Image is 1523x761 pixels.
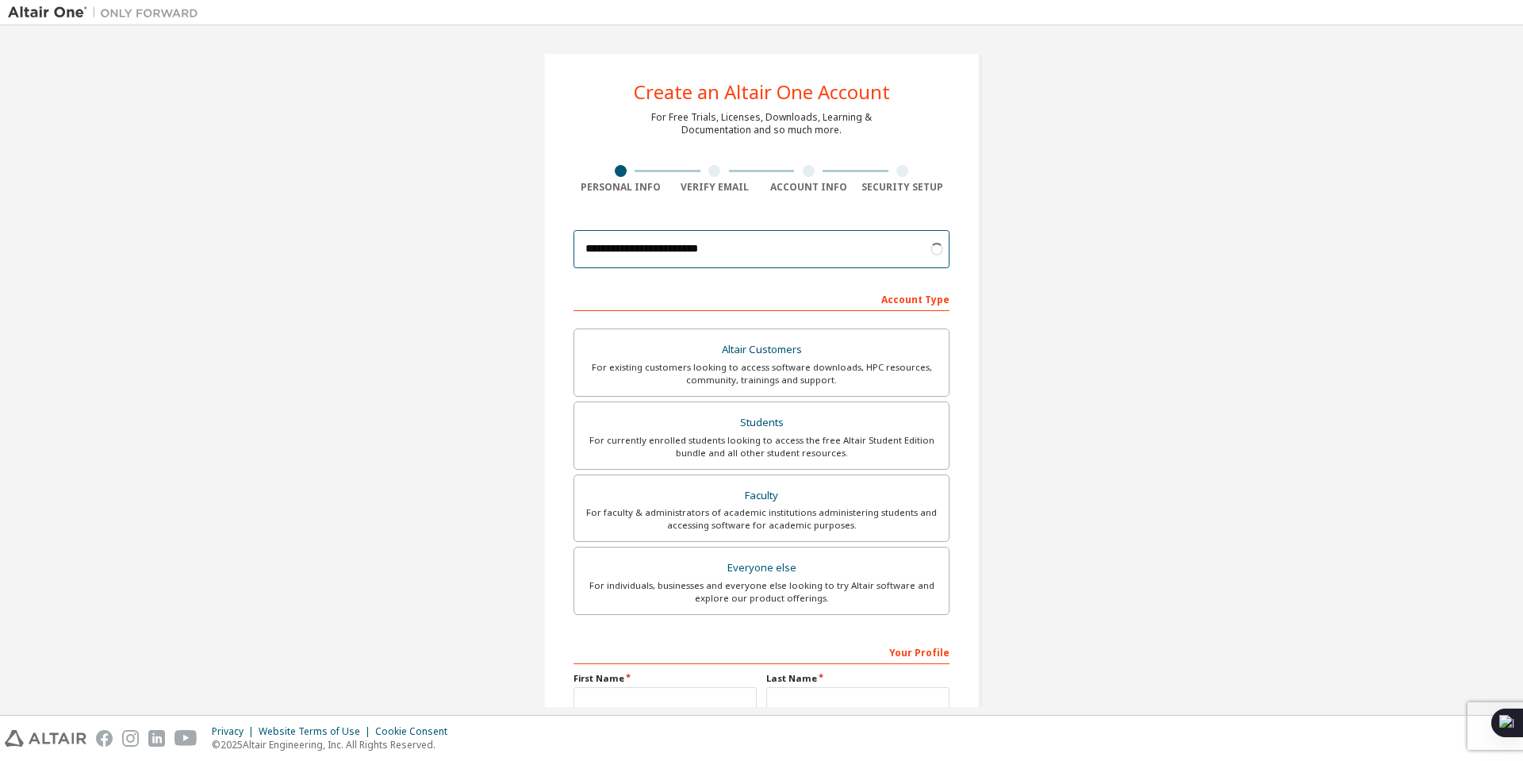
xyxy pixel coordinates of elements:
p: © 2025 Altair Engineering, Inc. All Rights Reserved. [212,738,457,751]
div: Students [584,412,939,434]
div: Faculty [584,485,939,507]
div: For existing customers looking to access software downloads, HPC resources, community, trainings ... [584,361,939,386]
div: Everyone else [584,557,939,579]
img: youtube.svg [175,730,198,747]
div: For faculty & administrators of academic institutions administering students and accessing softwa... [584,506,939,532]
div: Your Profile [574,639,949,664]
div: Account Info [761,181,856,194]
img: altair_logo.svg [5,730,86,747]
div: Website Terms of Use [259,725,375,738]
div: Verify Email [668,181,762,194]
div: For currently enrolled students looking to access the free Altair Student Edition bundle and all ... [584,434,939,459]
div: Altair Customers [584,339,939,361]
img: linkedin.svg [148,730,165,747]
label: Last Name [766,672,949,685]
div: For Free Trials, Licenses, Downloads, Learning & Documentation and so much more. [651,111,872,136]
div: Account Type [574,286,949,311]
div: Privacy [212,725,259,738]
img: instagram.svg [122,730,139,747]
div: Create an Altair One Account [634,83,890,102]
div: Security Setup [856,181,950,194]
div: For individuals, businesses and everyone else looking to try Altair software and explore our prod... [584,579,939,605]
div: Personal Info [574,181,668,194]
img: facebook.svg [96,730,113,747]
label: First Name [574,672,757,685]
div: Cookie Consent [375,725,457,738]
img: Altair One [8,5,206,21]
